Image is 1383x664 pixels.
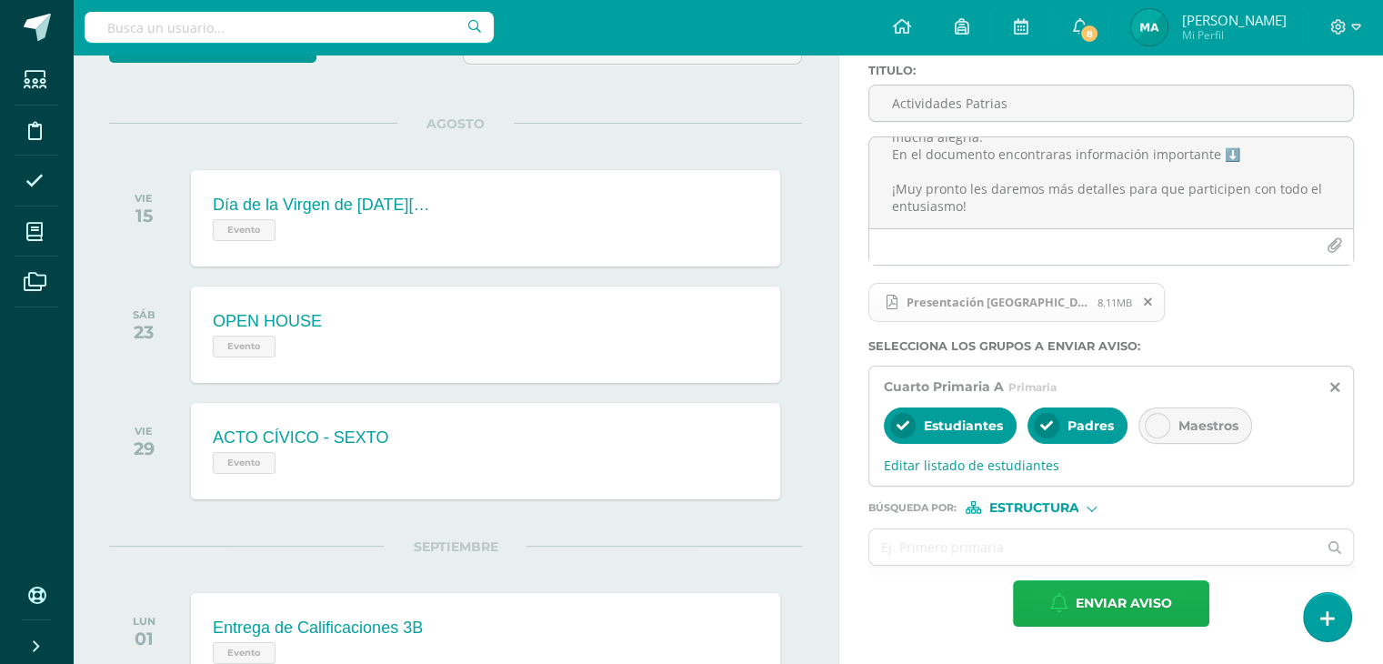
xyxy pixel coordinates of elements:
[869,529,1317,565] input: Ej. Primero primaria
[213,428,388,448] div: ACTO CÍVICO - SEXTO
[1181,11,1286,29] span: [PERSON_NAME]
[869,137,1353,228] textarea: Queridos alumnos: Estamos muy próximos a celebrar nuestras actividades patrias 🎉 Prepárense para ...
[85,12,494,43] input: Busca un usuario...
[213,196,431,215] div: Día de la Virgen de [DATE][PERSON_NAME] - Asueto
[1097,296,1132,309] span: 8.11MB
[884,457,1338,474] span: Editar listado de estudiantes
[1008,380,1057,394] span: Primaria
[135,192,153,205] div: VIE
[213,336,276,357] span: Evento
[213,312,322,331] div: OPEN HOUSE
[213,619,423,638] div: Entrega de Calificaciones 3B
[1076,581,1172,626] span: Enviar aviso
[213,219,276,241] span: Evento
[1131,9,1168,45] img: 89b96305ba49cfb70fcfc9f667f77a01.png
[1079,24,1099,44] span: 8
[1133,292,1164,312] span: Remover archivo
[924,418,1003,434] span: Estudiantes
[868,503,957,513] span: Búsqueda por :
[133,615,155,628] div: LUN
[897,295,1097,309] span: Presentación [GEOGRAPHIC_DATA]pdf
[884,378,1004,395] span: Cuarto Primaria A
[966,501,1102,514] div: [object Object]
[133,308,155,321] div: SÁB
[868,339,1354,353] label: Selecciona los grupos a enviar aviso :
[133,628,155,649] div: 01
[213,642,276,664] span: Evento
[1013,580,1209,627] button: Enviar aviso
[135,205,153,226] div: 15
[213,452,276,474] span: Evento
[1181,27,1286,43] span: Mi Perfil
[868,283,1165,323] span: Presentación Guatemala.pdf
[384,538,526,555] span: SEPTIEMBRE
[988,503,1078,513] span: Estructura
[133,321,155,343] div: 23
[134,438,155,459] div: 29
[134,425,155,438] div: VIE
[1067,418,1114,434] span: Padres
[869,86,1353,121] input: Titulo
[1178,418,1238,434] span: Maestros
[868,64,1354,77] label: Titulo :
[397,116,514,132] span: AGOSTO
